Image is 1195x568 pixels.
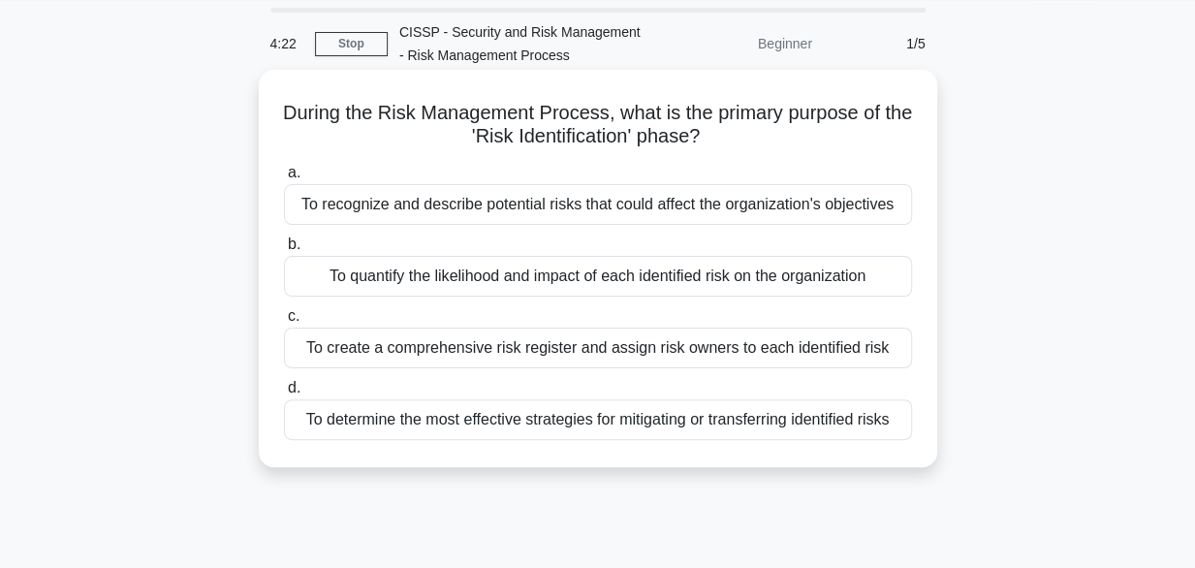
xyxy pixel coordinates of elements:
div: To create a comprehensive risk register and assign risk owners to each identified risk [284,328,912,368]
span: c. [288,307,299,324]
div: CISSP - Security and Risk Management - Risk Management Process [388,13,654,75]
div: To quantify the likelihood and impact of each identified risk on the organization [284,256,912,297]
div: To determine the most effective strategies for mitigating or transferring identified risks [284,399,912,440]
a: Stop [315,32,388,56]
span: b. [288,236,300,252]
span: a. [288,164,300,180]
div: To recognize and describe potential risks that could affect the organization's objectives [284,184,912,225]
span: d. [288,379,300,395]
h5: During the Risk Management Process, what is the primary purpose of the 'Risk Identification' phase? [282,101,914,149]
div: 4:22 [259,24,315,63]
div: Beginner [654,24,824,63]
div: 1/5 [824,24,937,63]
